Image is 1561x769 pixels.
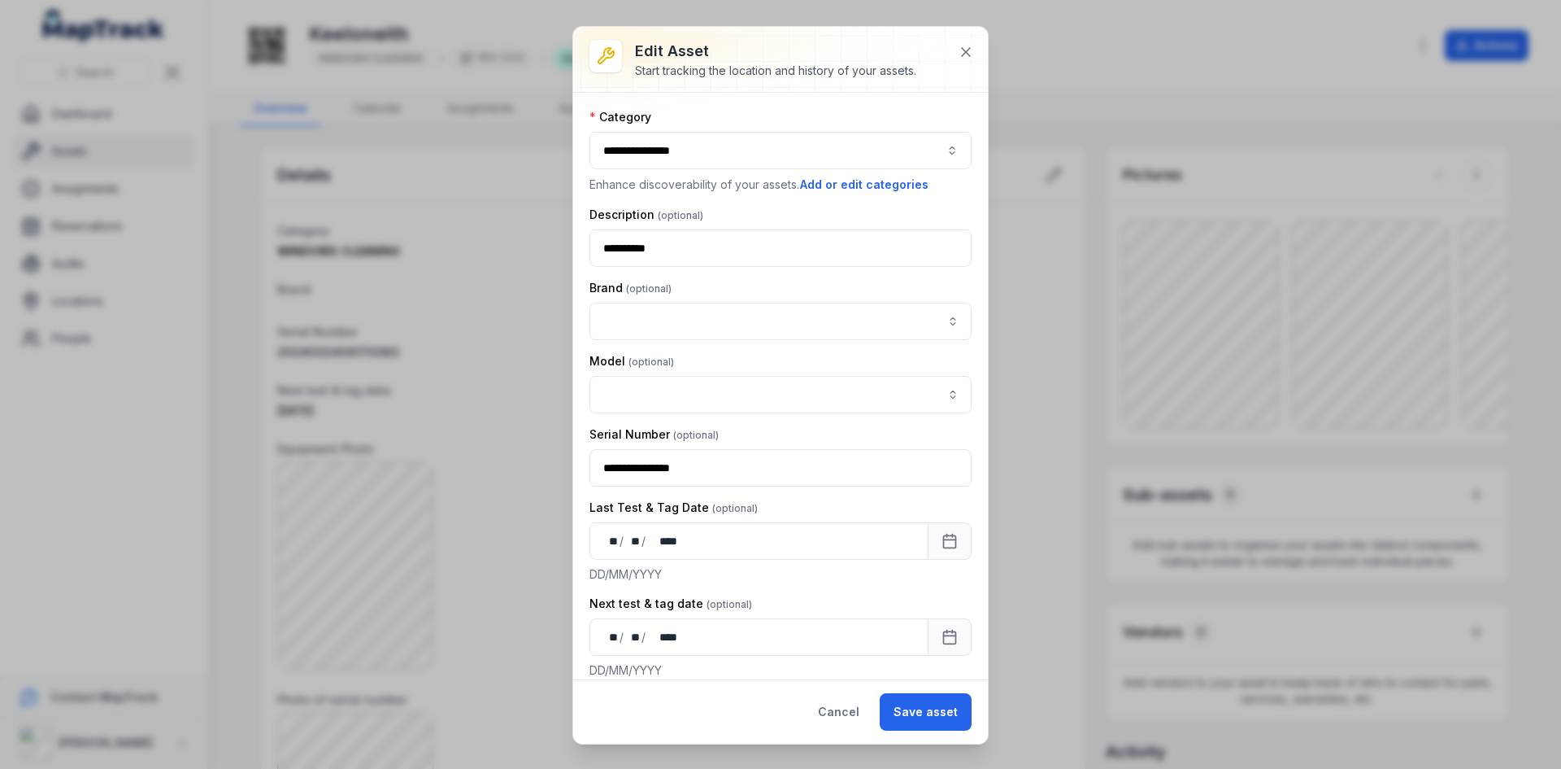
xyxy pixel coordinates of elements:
label: Model [589,353,674,369]
input: asset-edit:cf[ae11ba15-1579-4ecc-996c-910ebae4e155]-label [589,376,972,413]
div: / [641,629,647,645]
label: Category [589,109,651,125]
button: Save asset [880,693,972,731]
label: Description [589,207,703,223]
div: Start tracking the location and history of your assets. [635,63,916,79]
div: year, [647,533,678,549]
p: DD/MM/YYYY [589,662,972,679]
div: month, [625,533,641,549]
p: DD/MM/YYYY [589,566,972,583]
label: Last Test & Tag Date [589,500,758,516]
button: Calendar [928,618,972,656]
label: Brand [589,280,672,296]
label: Serial Number [589,426,719,443]
input: asset-edit:cf[95398f92-8612-421e-aded-2a99c5a8da30]-label [589,303,972,340]
div: / [620,533,625,549]
p: Enhance discoverability of your assets. [589,176,972,194]
div: month, [625,629,641,645]
div: day, [603,533,620,549]
h3: Edit asset [635,40,916,63]
div: year, [647,629,678,645]
label: Next test & tag date [589,596,752,612]
button: Cancel [804,693,873,731]
div: / [620,629,625,645]
button: Add or edit categories [799,176,929,194]
button: Calendar [928,522,972,560]
div: day, [603,629,620,645]
div: / [641,533,647,549]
